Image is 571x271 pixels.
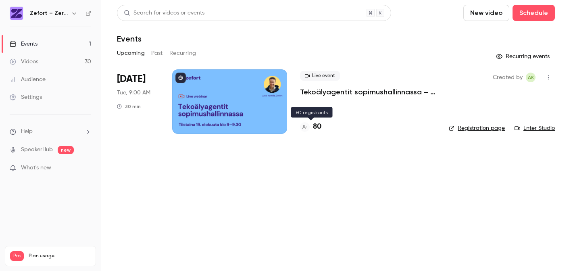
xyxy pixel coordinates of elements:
a: SpeakerHub [21,146,53,154]
div: Settings [10,93,42,101]
span: Created by [493,73,523,82]
a: 80 [300,121,321,132]
span: Anna Kauppila [526,73,536,82]
span: new [58,146,74,154]
button: Past [151,47,163,60]
button: Schedule [513,5,555,21]
span: [DATE] [117,73,146,85]
button: Upcoming [117,47,145,60]
div: Videos [10,58,38,66]
a: Enter Studio [515,124,555,132]
span: What's new [21,164,51,172]
div: Aug 19 Tue, 9:00 AM (Europe/Helsinki) [117,69,159,134]
span: Plan usage [29,253,91,259]
h6: Zefort – Zero-Effort Contract Management [30,9,68,17]
li: help-dropdown-opener [10,127,91,136]
div: 30 min [117,103,141,110]
span: Pro [10,251,24,261]
div: Events [10,40,38,48]
div: Search for videos or events [124,9,204,17]
button: Recurring [169,47,196,60]
a: Tekoälyagentit sopimushallinnassa – tästä kaikki puhuvat juuri nyt [300,87,436,97]
h1: Events [117,34,142,44]
h4: 80 [313,121,321,132]
span: AK [528,73,534,82]
a: Registration page [449,124,505,132]
span: Tue, 9:00 AM [117,89,150,97]
span: Help [21,127,33,136]
span: Live event [300,71,340,81]
button: New video [463,5,509,21]
img: Zefort – Zero-Effort Contract Management [10,7,23,20]
div: Audience [10,75,46,83]
button: Recurring events [492,50,555,63]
